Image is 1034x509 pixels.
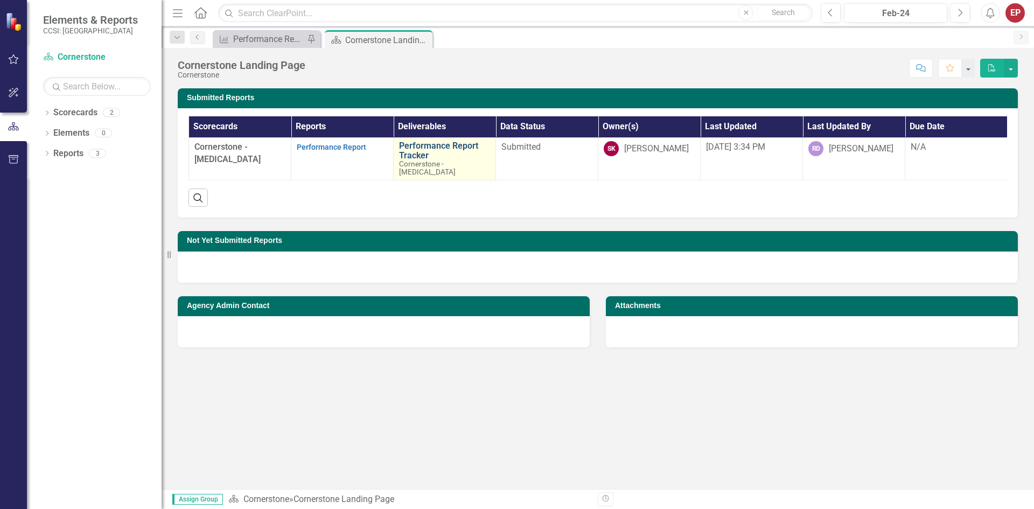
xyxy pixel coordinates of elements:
[501,142,541,152] span: Submitted
[187,94,1012,102] h3: Submitted Reports
[399,159,456,176] span: Cornerstone - [MEDICAL_DATA]
[187,236,1012,245] h3: Not Yet Submitted Reports
[187,302,584,310] h3: Agency Admin Contact
[297,143,366,151] a: Performance Report
[1005,3,1025,23] button: EP
[394,138,496,180] td: Double-Click to Edit Right Click for Context Menu
[624,143,689,155] div: [PERSON_NAME]
[194,142,261,164] span: Cornerstone - [MEDICAL_DATA]
[5,12,24,31] img: ClearPoint Strategy
[848,7,944,20] div: Feb-24
[178,71,305,79] div: Cornerstone
[399,141,490,160] a: Performance Report Tracker
[103,108,120,117] div: 2
[243,494,289,504] a: Cornerstone
[53,148,83,160] a: Reports
[844,3,947,23] button: Feb-24
[615,302,1012,310] h3: Attachments
[706,141,797,154] div: [DATE] 3:34 PM
[178,59,305,71] div: Cornerstone Landing Page
[233,32,304,46] div: Performance Report
[53,107,97,119] a: Scorecards
[172,494,223,505] span: Assign Group
[95,129,112,138] div: 0
[215,32,304,46] a: Performance Report
[756,5,810,20] button: Search
[228,493,590,506] div: »
[53,127,89,140] a: Elements
[89,149,106,158] div: 3
[345,33,430,47] div: Cornerstone Landing Page
[496,138,598,180] td: Double-Click to Edit
[808,141,823,156] div: RD
[772,8,795,17] span: Search
[294,494,394,504] div: Cornerstone Landing Page
[43,51,151,64] a: Cornerstone
[43,77,151,96] input: Search Below...
[218,4,813,23] input: Search ClearPoint...
[43,26,138,35] small: CCSI: [GEOGRAPHIC_DATA]
[829,143,893,155] div: [PERSON_NAME]
[43,13,138,26] span: Elements & Reports
[604,141,619,156] div: SK
[911,141,1002,154] div: N/A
